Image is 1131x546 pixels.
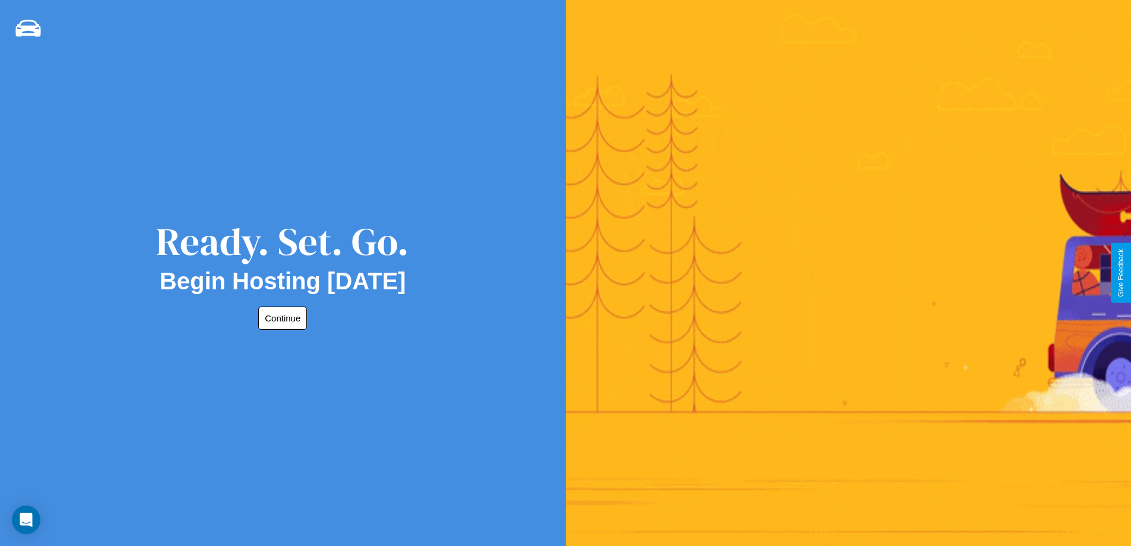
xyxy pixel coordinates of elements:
[258,307,307,330] button: Continue
[156,215,409,268] div: Ready. Set. Go.
[12,506,40,534] div: Open Intercom Messenger
[160,268,406,295] h2: Begin Hosting [DATE]
[1117,249,1125,297] div: Give Feedback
